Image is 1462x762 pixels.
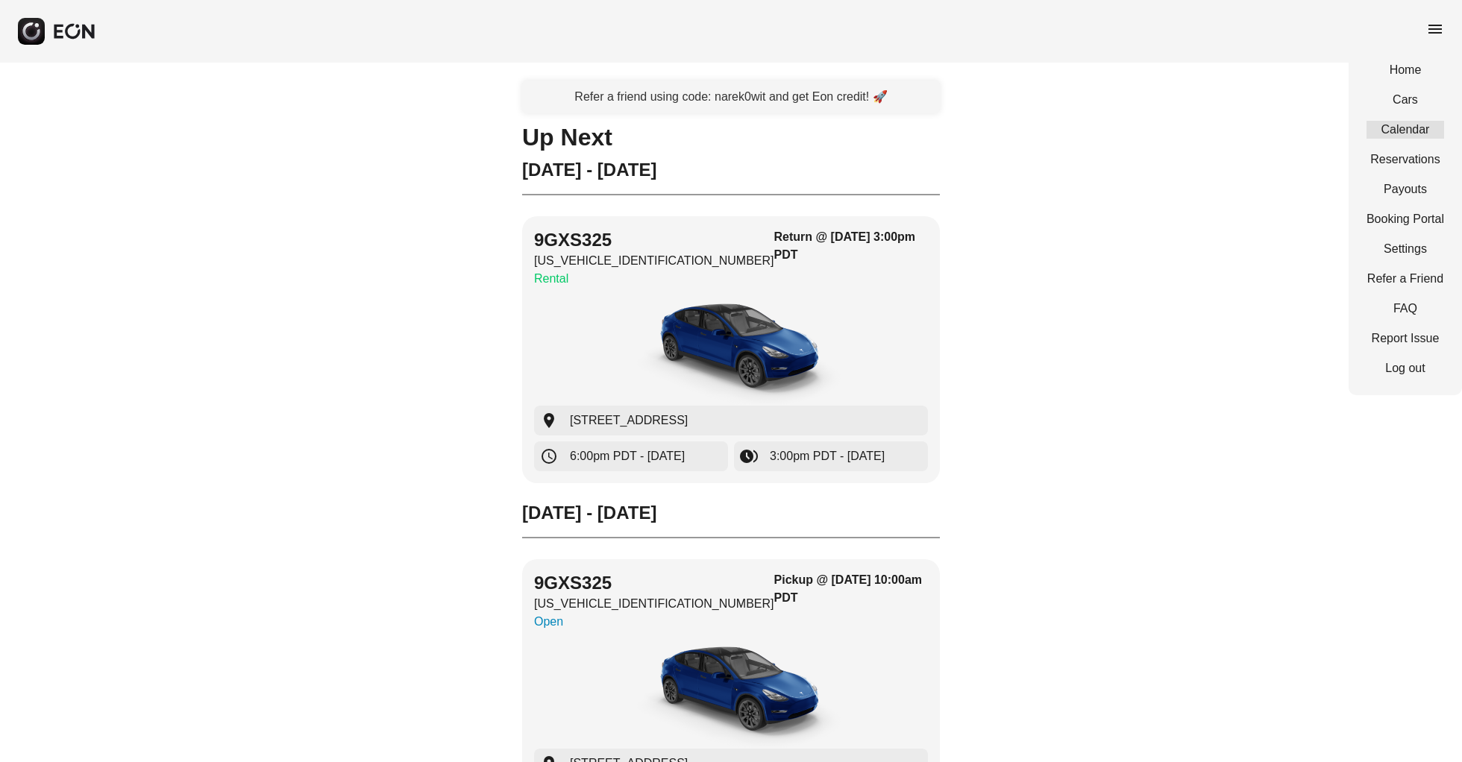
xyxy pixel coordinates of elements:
a: Refer a Friend [1367,270,1444,288]
h1: Up Next [522,128,940,146]
a: Settings [1367,240,1444,258]
h2: 9GXS325 [534,571,774,595]
p: [US_VEHICLE_IDENTIFICATION_NUMBER] [534,595,774,613]
p: Open [534,613,774,631]
a: Reservations [1367,151,1444,169]
h2: [DATE] - [DATE] [522,501,940,525]
a: Report Issue [1367,330,1444,347]
a: FAQ [1367,300,1444,318]
h2: 9GXS325 [534,228,774,252]
button: 9GXS325[US_VEHICLE_IDENTIFICATION_NUMBER]RentalReturn @ [DATE] 3:00pm PDTcar[STREET_ADDRESS]6:00p... [522,216,940,483]
span: [STREET_ADDRESS] [570,412,688,429]
img: car [619,637,843,749]
span: 6:00pm PDT - [DATE] [570,447,685,465]
a: Booking Portal [1367,210,1444,228]
a: Payouts [1367,180,1444,198]
span: location_on [540,412,558,429]
a: Calendar [1367,121,1444,139]
h2: [DATE] - [DATE] [522,158,940,182]
a: Log out [1367,359,1444,377]
a: Refer a friend using code: narek0wit and get Eon credit! 🚀 [522,81,940,113]
a: Cars [1367,91,1444,109]
p: Rental [534,270,774,288]
span: schedule [540,447,558,465]
a: Home [1367,61,1444,79]
span: 3:00pm PDT - [DATE] [770,447,885,465]
p: [US_VEHICLE_IDENTIFICATION_NUMBER] [534,252,774,270]
h3: Pickup @ [DATE] 10:00am PDT [774,571,928,607]
span: browse_gallery [740,447,758,465]
span: menu [1426,20,1444,38]
img: car [619,294,843,406]
h3: Return @ [DATE] 3:00pm PDT [774,228,928,264]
